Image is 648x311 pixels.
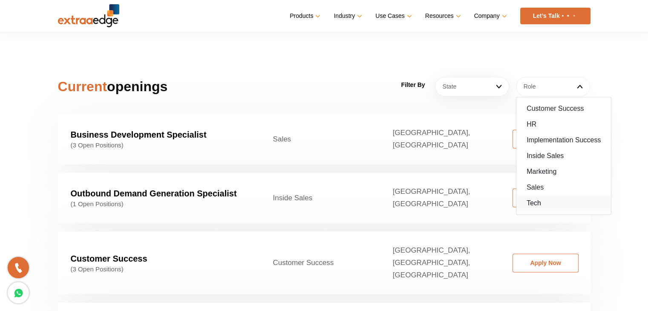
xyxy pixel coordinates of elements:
[71,189,237,198] strong: Outbound Demand Generation Specialist
[513,130,579,148] a: Apply Now
[516,132,611,148] a: Implementation Success
[260,231,380,294] td: Customer Success
[71,141,248,149] span: (3 Open Positions)
[71,130,207,139] strong: Business Development Specialist
[260,173,380,223] td: Inside Sales
[380,173,500,223] td: [GEOGRAPHIC_DATA], [GEOGRAPHIC_DATA]
[401,79,425,91] label: Filter By
[516,195,611,211] a: Tech
[58,79,107,94] span: Current
[334,10,360,22] a: Industry
[516,164,611,179] a: Marketing
[71,200,248,208] span: (1 Open Positions)
[520,8,590,24] a: Let’s Talk
[425,10,459,22] a: Resources
[516,97,611,215] div: Role
[516,77,590,96] a: Role
[380,114,500,164] td: [GEOGRAPHIC_DATA], [GEOGRAPHIC_DATA]
[516,179,611,195] a: Sales
[516,116,611,132] a: HR
[71,265,248,273] span: (3 Open Positions)
[513,188,579,207] a: Apply Now
[474,10,505,22] a: Company
[58,76,227,97] h2: openings
[516,148,611,164] a: Inside Sales
[375,10,410,22] a: Use Cases
[290,10,319,22] a: Products
[435,77,509,96] a: State
[380,231,500,294] td: [GEOGRAPHIC_DATA], [GEOGRAPHIC_DATA], [GEOGRAPHIC_DATA]
[71,254,147,263] strong: Customer Success
[260,114,380,164] td: Sales
[513,253,579,272] a: Apply Now
[516,101,611,116] a: Customer Success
